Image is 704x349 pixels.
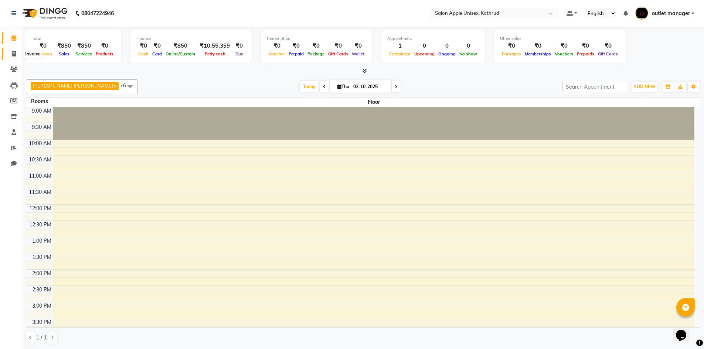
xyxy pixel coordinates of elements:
[28,221,53,229] div: 12:30 PM
[74,51,94,57] span: Services
[523,51,553,57] span: Memberships
[31,302,53,310] div: 3:00 PM
[387,35,479,42] div: Appointment
[523,42,553,50] div: ₹0
[203,51,227,57] span: Petty cash
[31,318,53,326] div: 3:30 PM
[635,7,648,20] img: outlet manager
[30,123,53,131] div: 9:30 AM
[596,42,620,50] div: ₹0
[553,51,575,57] span: Vouchers
[31,237,53,245] div: 1:00 PM
[306,51,326,57] span: Package
[387,42,412,50] div: 1
[32,35,115,42] div: Total
[287,42,306,50] div: ₹0
[652,10,690,17] span: outlet manager
[31,253,53,261] div: 1:30 PM
[673,319,697,342] iframe: chat widget
[150,51,164,57] span: Card
[458,42,479,50] div: 0
[74,42,94,50] div: ₹850
[500,42,523,50] div: ₹0
[632,82,657,92] button: ADD NEW
[287,51,306,57] span: Prepaid
[234,51,245,57] span: Due
[267,35,366,42] div: Redemption
[326,51,350,57] span: Gift Cards
[32,42,54,50] div: ₹0
[562,81,627,92] input: Search Appointment
[336,84,351,89] span: Thu
[26,97,53,105] div: Rooms
[30,107,53,115] div: 9:00 AM
[94,51,115,57] span: Products
[136,51,150,57] span: Cash
[596,51,620,57] span: Gift Cards
[33,83,113,89] span: [PERSON_NAME] [PERSON_NAME]
[300,81,319,92] span: Today
[57,51,71,57] span: Sales
[19,3,69,24] img: logo
[500,35,620,42] div: Other sales
[120,82,132,88] span: +6
[387,51,412,57] span: Completed
[53,97,695,107] span: Floor
[23,49,42,58] div: Invoice
[436,42,458,50] div: 0
[351,81,388,92] input: 2025-10-02
[412,42,436,50] div: 0
[54,42,74,50] div: ₹850
[28,205,53,212] div: 12:00 PM
[94,42,115,50] div: ₹0
[306,42,326,50] div: ₹0
[350,42,366,50] div: ₹0
[36,334,47,342] span: 1 / 1
[164,51,197,57] span: Online/Custom
[27,172,53,180] div: 11:00 AM
[500,51,523,57] span: Packages
[27,140,53,147] div: 10:00 AM
[81,3,114,24] b: 08047224946
[233,42,246,50] div: ₹0
[553,42,575,50] div: ₹0
[412,51,436,57] span: Upcoming
[150,42,164,50] div: ₹0
[436,51,458,57] span: Ongoing
[350,51,366,57] span: Wallet
[31,270,53,277] div: 2:00 PM
[113,83,116,89] a: x
[575,51,596,57] span: Prepaids
[326,42,350,50] div: ₹0
[575,42,596,50] div: ₹0
[267,42,287,50] div: ₹0
[267,51,287,57] span: Voucher
[136,42,150,50] div: ₹0
[633,84,655,89] span: ADD NEW
[458,51,479,57] span: No show
[27,188,53,196] div: 11:30 AM
[164,42,197,50] div: ₹850
[136,35,246,42] div: Finance
[31,286,53,294] div: 2:30 PM
[197,42,233,50] div: ₹10,55,359
[27,156,53,164] div: 10:30 AM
